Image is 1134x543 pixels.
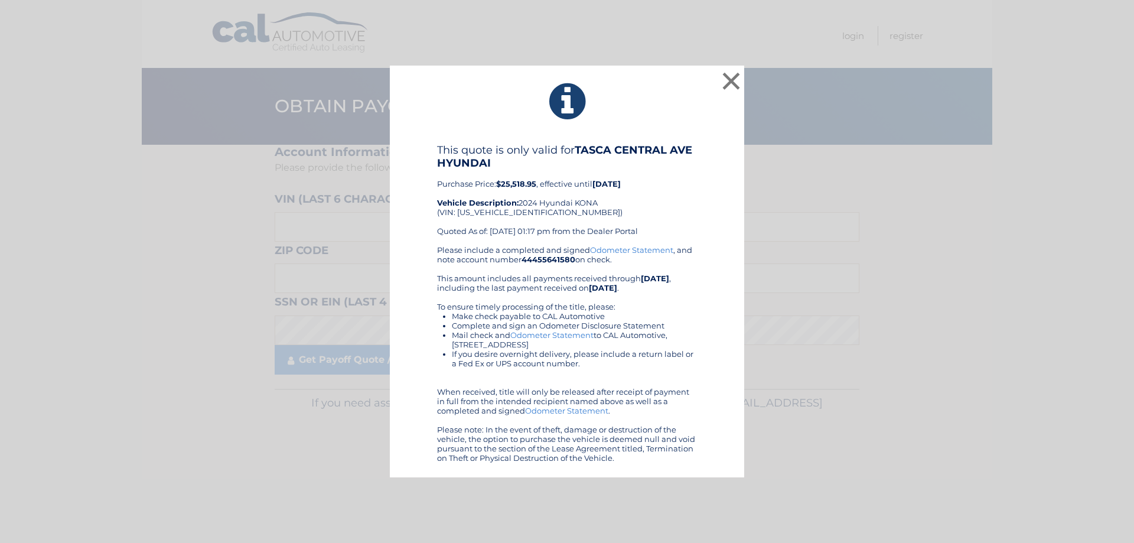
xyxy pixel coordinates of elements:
li: If you desire overnight delivery, please include a return label or a Fed Ex or UPS account number. [452,349,697,368]
h4: This quote is only valid for [437,144,697,170]
strong: Vehicle Description: [437,198,519,207]
li: Make check payable to CAL Automotive [452,311,697,321]
b: [DATE] [589,283,617,292]
div: Please include a completed and signed , and note account number on check. This amount includes al... [437,245,697,463]
div: Purchase Price: , effective until 2024 Hyundai KONA (VIN: [US_VEHICLE_IDENTIFICATION_NUMBER]) Quo... [437,144,697,245]
li: Mail check and to CAL Automotive, [STREET_ADDRESS] [452,330,697,349]
b: [DATE] [641,274,669,283]
a: Odometer Statement [525,406,608,415]
b: 44455641580 [522,255,575,264]
b: TASCA CENTRAL AVE HYUNDAI [437,144,692,170]
a: Odometer Statement [590,245,673,255]
a: Odometer Statement [510,330,594,340]
b: $25,518.95 [496,179,536,188]
button: × [719,69,743,93]
b: [DATE] [592,179,621,188]
li: Complete and sign an Odometer Disclosure Statement [452,321,697,330]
